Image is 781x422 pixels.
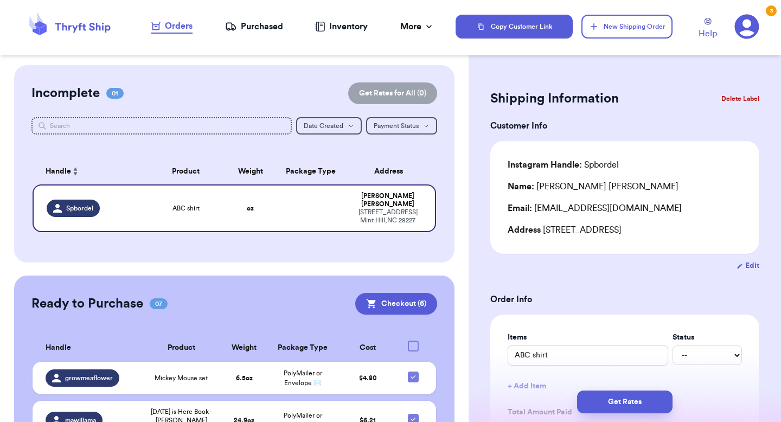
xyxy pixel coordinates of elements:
[508,182,534,191] span: Name:
[31,295,143,312] h2: Ready to Purchase
[508,180,678,193] div: [PERSON_NAME] [PERSON_NAME]
[354,192,422,208] div: [PERSON_NAME] [PERSON_NAME]
[766,5,777,16] div: 3
[225,20,283,33] a: Purchased
[400,20,434,33] div: More
[359,375,376,381] span: $ 4.80
[284,370,322,386] span: PolyMailer or Envelope ✉️
[508,202,742,215] div: [EMAIL_ADDRESS][DOMAIN_NAME]
[581,15,673,39] button: New Shipping Order
[508,161,582,169] span: Instagram Handle:
[347,158,436,184] th: Address
[456,15,573,39] button: Copy Customer Link
[354,208,422,225] div: [STREET_ADDRESS] Mint Hill , NC 28227
[142,334,221,362] th: Product
[155,374,208,382] span: Mickey Mouse set
[66,204,93,213] span: Spbordel
[65,374,113,382] span: growmeaflower
[717,87,764,111] button: Delete Label
[374,123,419,129] span: Payment Status
[503,374,746,398] button: + Add Item
[315,20,368,33] a: Inventory
[348,82,437,104] button: Get Rates for All (0)
[508,332,668,343] label: Items
[150,298,168,309] span: 07
[31,117,292,135] input: Search
[71,165,80,178] button: Sort ascending
[172,204,200,213] span: ABC shirt
[151,20,193,34] a: Orders
[106,88,124,99] span: 01
[221,334,268,362] th: Weight
[274,158,347,184] th: Package Type
[236,375,253,381] strong: 6.5 oz
[46,342,71,354] span: Handle
[490,119,759,132] h3: Customer Info
[267,334,338,362] th: Package Type
[508,226,541,234] span: Address
[577,391,673,413] button: Get Rates
[508,223,742,236] div: [STREET_ADDRESS]
[508,204,532,213] span: Email:
[338,334,396,362] th: Cost
[247,205,254,212] strong: oz
[490,293,759,306] h3: Order Info
[737,260,759,271] button: Edit
[699,18,717,40] a: Help
[734,14,759,39] a: 3
[304,123,343,129] span: Date Created
[145,158,226,184] th: Product
[490,90,619,107] h2: Shipping Information
[31,85,100,102] h2: Incomplete
[366,117,437,135] button: Payment Status
[673,332,742,343] label: Status
[226,158,274,184] th: Weight
[355,293,437,315] button: Checkout (6)
[508,158,619,171] div: Spbordel
[296,117,362,135] button: Date Created
[699,27,717,40] span: Help
[151,20,193,33] div: Orders
[46,166,71,177] span: Handle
